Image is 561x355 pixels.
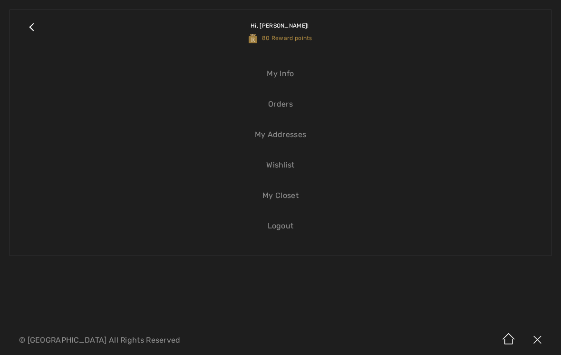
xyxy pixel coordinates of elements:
[523,325,551,355] img: X
[251,22,309,29] span: Hi, [PERSON_NAME]!
[19,124,542,145] a: My Addresses
[19,185,542,206] a: My Closet
[19,155,542,176] a: Wishlist
[19,94,542,115] a: Orders
[19,337,329,344] p: © [GEOGRAPHIC_DATA] All Rights Reserved
[19,63,542,84] a: My Info
[494,325,523,355] img: Home
[249,35,312,41] span: 80 Reward points
[19,216,542,237] a: Logout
